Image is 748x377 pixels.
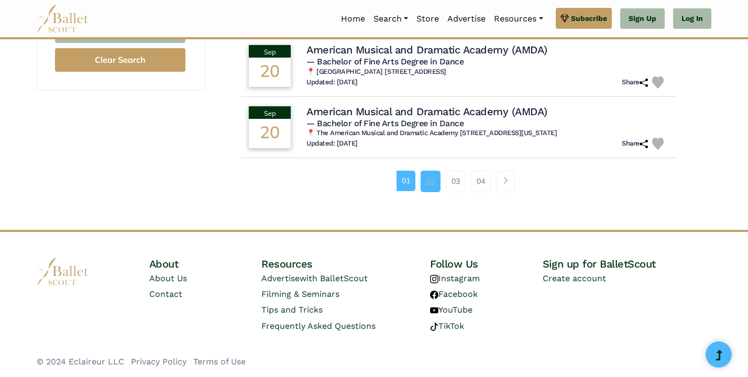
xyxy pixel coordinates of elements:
[421,171,441,192] a: 02
[337,8,369,30] a: Home
[306,43,547,57] h4: American Musical and Dramatic Academy (AMDA)
[571,13,607,24] span: Subscribe
[430,289,478,299] a: Facebook
[446,171,466,192] a: 03
[622,78,648,87] h6: Share
[306,129,668,138] h6: 📍 The American Musical and Dramatic Academy [STREET_ADDRESS][US_STATE]
[430,321,464,331] a: TikTok
[261,289,339,299] a: Filming & Seminars
[430,291,438,299] img: facebook logo
[543,257,711,271] h4: Sign up for BalletScout
[430,275,438,283] img: instagram logo
[261,273,368,283] a: Advertisewith BalletScout
[249,119,291,148] div: 20
[261,321,376,331] a: Frequently Asked Questions
[249,58,291,87] div: 20
[149,289,182,299] a: Contact
[249,106,291,119] div: Sep
[306,57,464,66] span: — Bachelor of Fine Arts Degree in Dance
[300,273,368,283] span: with BalletScout
[543,273,606,283] a: Create account
[37,257,89,286] img: logo
[443,8,490,30] a: Advertise
[397,171,415,191] a: 01
[149,273,187,283] a: About Us
[306,68,668,76] h6: 📍 [GEOGRAPHIC_DATA] [STREET_ADDRESS]
[306,78,358,87] h6: Updated: [DATE]
[673,8,711,29] a: Log In
[490,8,547,30] a: Resources
[261,305,323,315] a: Tips and Tricks
[37,355,124,369] li: © 2024 Eclaireur LLC
[556,8,612,29] a: Subscribe
[430,257,543,271] h4: Follow Us
[261,257,430,271] h4: Resources
[369,8,412,30] a: Search
[55,48,185,72] button: Clear Search
[249,45,291,58] div: Sep
[306,139,358,148] h6: Updated: [DATE]
[430,305,472,315] a: YouTube
[560,13,569,24] img: gem.svg
[306,118,464,128] span: — Bachelor of Fine Arts Degree in Dance
[149,257,262,271] h4: About
[620,8,665,29] a: Sign Up
[397,171,521,192] nav: Page navigation example
[430,323,438,331] img: tiktok logo
[193,357,246,367] a: Terms of Use
[471,171,491,192] a: 04
[306,105,547,118] h4: American Musical and Dramatic Academy (AMDA)
[131,357,186,367] a: Privacy Policy
[430,273,480,283] a: Instagram
[622,139,648,148] h6: Share
[430,306,438,315] img: youtube logo
[412,8,443,30] a: Store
